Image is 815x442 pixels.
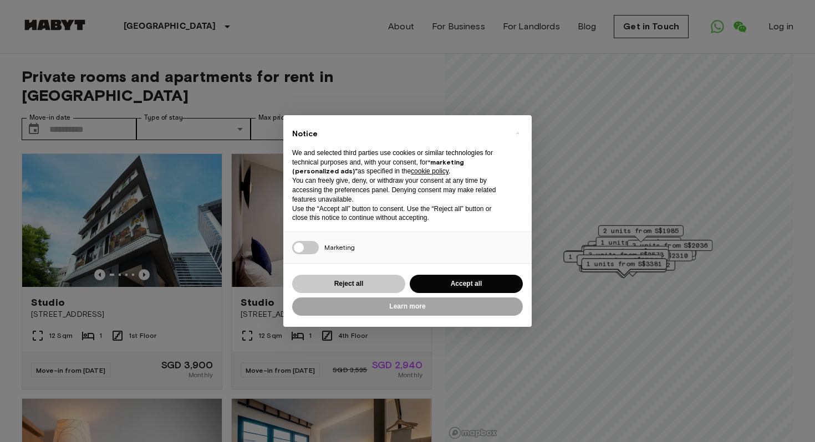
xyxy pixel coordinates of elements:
[516,126,519,140] span: ×
[292,297,523,316] button: Learn more
[411,167,449,175] a: cookie policy
[292,275,405,293] button: Reject all
[292,148,505,176] p: We and selected third parties use cookies or similar technologies for technical purposes and, wit...
[324,243,355,251] span: Marketing
[292,176,505,204] p: You can freely give, deny, or withdraw your consent at any time by accessing the preferences pane...
[508,124,526,142] button: Close this notice
[410,275,523,293] button: Accept all
[292,158,464,176] strong: “marketing (personalized ads)”
[292,129,505,140] h2: Notice
[292,204,505,223] p: Use the “Accept all” button to consent. Use the “Reject all” button or close this notice to conti...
